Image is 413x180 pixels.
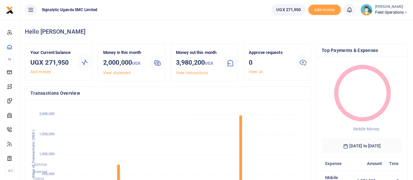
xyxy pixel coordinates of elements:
[39,132,55,136] tspan: 1,500,000
[39,7,100,13] span: Signalytic Uganda SMC Limited
[176,71,208,75] a: View transactions
[103,71,131,75] a: View statement
[360,4,372,16] img: profile-user
[6,6,14,14] img: logo-small
[30,90,305,97] h4: Transactions Overview
[103,57,144,68] h3: 2,000,000
[322,138,402,154] h6: [DATE] to [DATE]
[322,47,402,54] h4: Top Payments & Expenses
[308,5,341,15] li: Toup your wallet
[39,112,55,116] tspan: 2,000,000
[249,70,263,74] a: View all
[385,156,402,171] th: Txns
[31,130,36,178] text: Value of Transactions (UGX )
[176,57,217,68] h3: 3,980,200
[375,4,408,10] small: [PERSON_NAME]
[322,156,354,171] th: Expense
[42,172,55,176] tspan: 500,000
[249,57,290,67] h3: 0
[249,49,290,56] p: Approve requests
[5,54,14,65] li: M
[205,61,213,66] small: UGX
[30,57,71,67] h3: UGX 271,950
[39,152,55,156] tspan: 1,000,000
[132,61,140,66] small: UGX
[375,9,408,15] span: Field Operations
[360,4,408,16] a: profile-user [PERSON_NAME] Field Operations
[6,7,14,12] a: logo-small logo-large logo-large
[269,4,308,16] li: Wallet ballance
[25,28,408,35] h4: Hello [PERSON_NAME]
[30,49,71,56] p: Your Current balance
[353,126,379,131] span: Mobile Money
[34,170,47,174] span: Internet
[354,156,386,171] th: Amount
[308,5,341,15] span: Add money
[103,49,144,56] p: Money in this month
[34,162,47,167] span: Airtime
[276,7,301,13] span: UGX 271,950
[308,7,341,12] a: Add money
[176,49,217,56] p: Money out this month
[5,165,14,176] li: Ac
[30,70,51,74] a: Add money
[271,4,306,16] a: UGX 271,950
